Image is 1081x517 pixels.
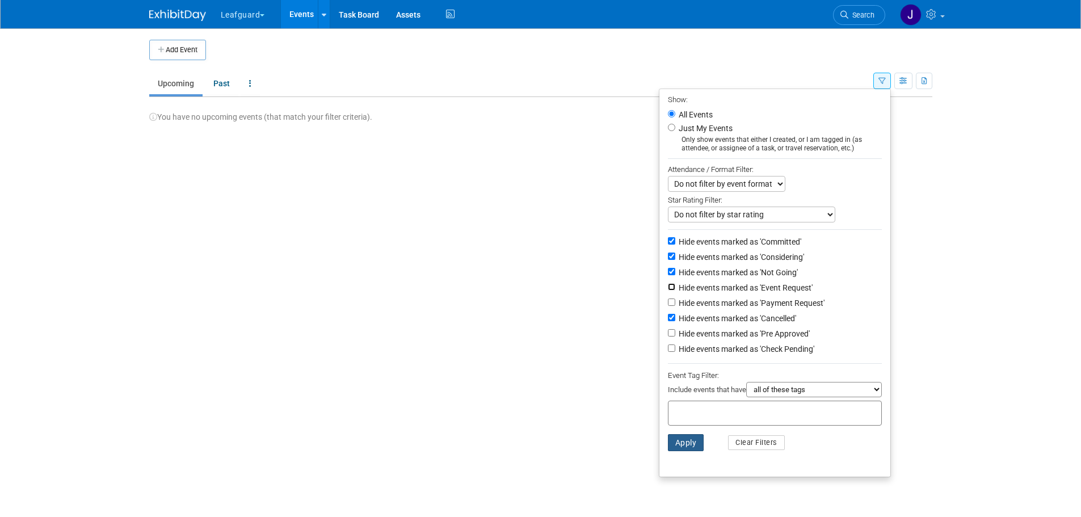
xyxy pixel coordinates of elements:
[676,111,713,119] label: All Events
[848,11,874,19] span: Search
[668,369,882,382] div: Event Tag Filter:
[668,434,704,451] button: Apply
[149,112,372,121] span: You have no upcoming events (that match your filter criteria).
[676,313,796,324] label: Hide events marked as 'Cancelled'
[676,282,813,293] label: Hide events marked as 'Event Request'
[668,92,882,106] div: Show:
[676,267,798,278] label: Hide events marked as 'Not Going'
[205,73,238,94] a: Past
[668,192,882,207] div: Star Rating Filter:
[149,10,206,21] img: ExhibitDay
[833,5,885,25] a: Search
[668,136,882,153] div: Only show events that either I created, or I am tagged in (as attendee, or assignee of a task, or...
[676,123,733,134] label: Just My Events
[668,382,882,401] div: Include events that have
[728,435,785,450] button: Clear Filters
[676,328,810,339] label: Hide events marked as 'Pre Approved'
[676,343,814,355] label: Hide events marked as 'Check Pending'
[149,73,203,94] a: Upcoming
[900,4,922,26] img: Jonathan Zargo
[676,297,825,309] label: Hide events marked as 'Payment Request'
[668,163,882,176] div: Attendance / Format Filter:
[149,40,206,60] button: Add Event
[676,251,804,263] label: Hide events marked as 'Considering'
[676,236,801,247] label: Hide events marked as 'Committed'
